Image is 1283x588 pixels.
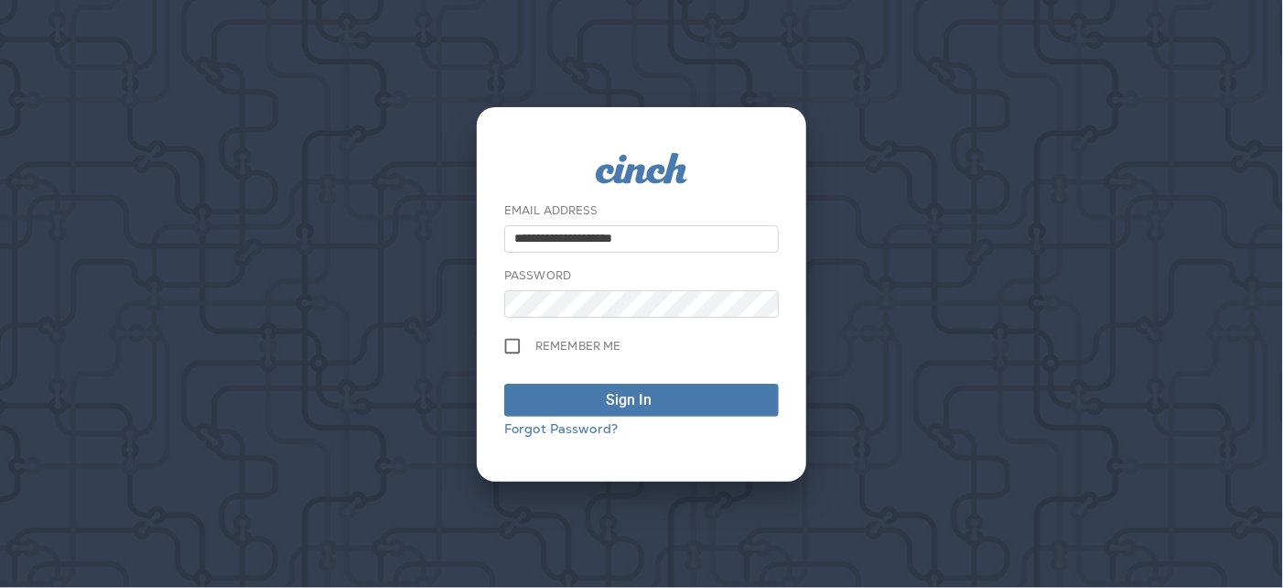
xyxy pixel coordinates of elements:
[504,384,779,417] button: Sign In
[504,268,571,283] label: Password
[535,339,621,354] span: Remember me
[606,389,652,411] div: Sign In
[504,203,598,218] label: Email Address
[504,420,618,437] a: Forgot Password?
